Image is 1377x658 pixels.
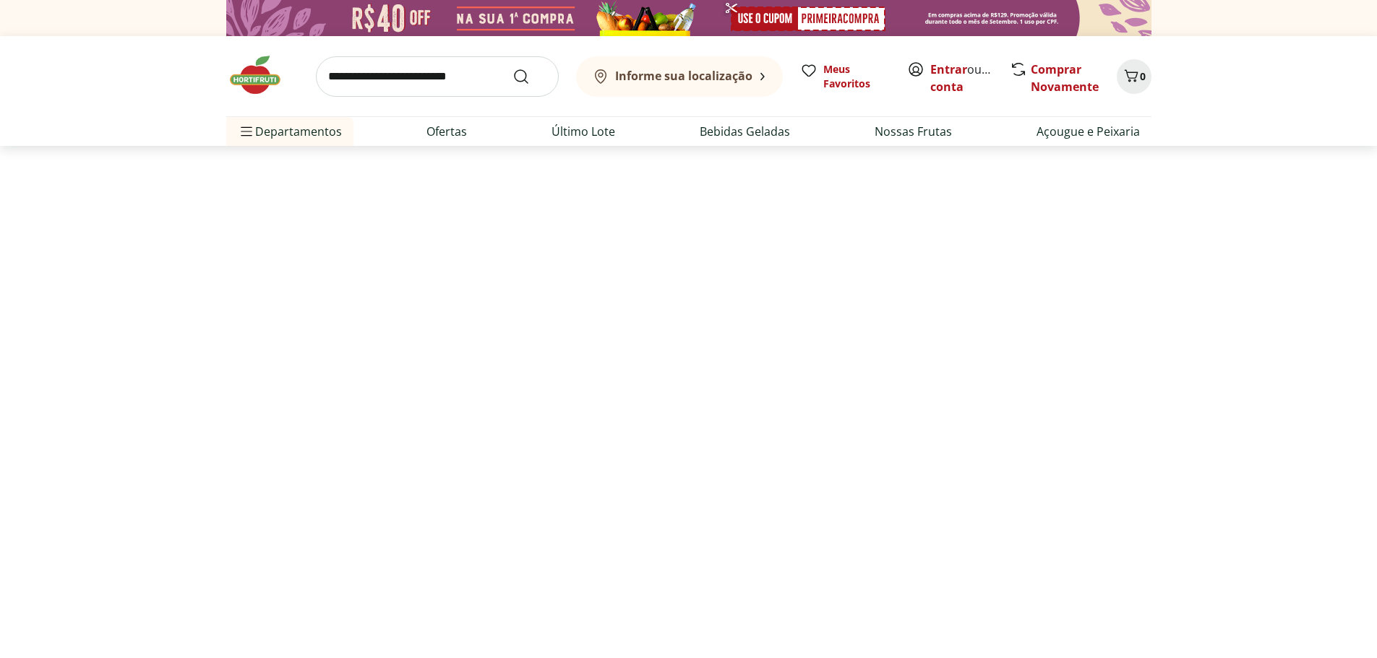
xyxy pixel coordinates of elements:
b: Informe sua localização [615,68,752,84]
a: Último Lote [552,123,615,140]
a: Bebidas Geladas [700,123,790,140]
button: Informe sua localização [576,56,783,97]
button: Menu [238,114,255,149]
a: Açougue e Peixaria [1037,123,1140,140]
span: 0 [1140,69,1146,83]
span: ou [930,61,995,95]
button: Submit Search [512,68,547,85]
a: Criar conta [930,61,1010,95]
a: Comprar Novamente [1031,61,1099,95]
input: search [316,56,559,97]
span: Departamentos [238,114,342,149]
a: Meus Favoritos [800,62,890,91]
a: Entrar [930,61,967,77]
img: Hortifruti [226,53,299,97]
a: Ofertas [426,123,467,140]
a: Nossas Frutas [875,123,952,140]
span: Meus Favoritos [823,62,890,91]
button: Carrinho [1117,59,1151,94]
